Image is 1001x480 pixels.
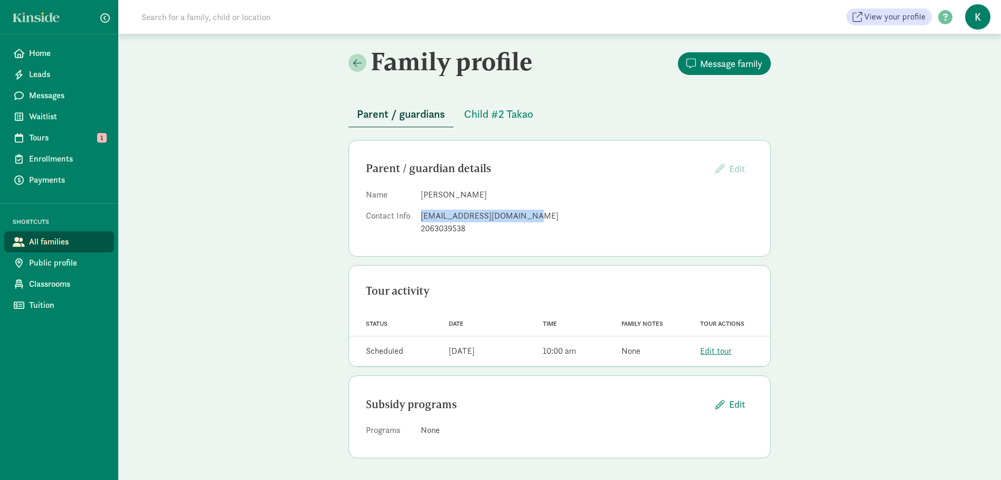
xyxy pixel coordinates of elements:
span: K [965,4,990,30]
a: Home [4,43,114,64]
h2: Family profile [348,46,558,76]
div: Parent / guardian details [366,160,707,177]
span: Edit [729,163,745,175]
div: Tour activity [366,283,753,299]
span: Home [29,47,106,60]
iframe: Chat Widget [948,429,1001,480]
a: Classrooms [4,274,114,295]
a: Child #2 Takao [456,108,542,120]
div: 2063039538 [421,222,753,235]
div: [DATE] [449,345,475,357]
a: View your profile [846,8,932,25]
div: None [621,345,640,357]
div: Scheduled [366,345,403,357]
a: Leads [4,64,114,85]
a: Waitlist [4,106,114,127]
span: Parent / guardians [357,106,445,123]
span: Leads [29,68,106,81]
span: Status [366,320,388,327]
dt: Contact Info [366,210,412,239]
a: Tours 1 [4,127,114,148]
a: Parent / guardians [348,108,454,120]
span: Family notes [621,320,663,327]
a: Enrollments [4,148,114,170]
span: Waitlist [29,110,106,123]
dd: [PERSON_NAME] [421,189,753,201]
span: Enrollments [29,153,106,165]
a: Edit tour [700,345,732,356]
span: Public profile [29,257,106,269]
span: Tour actions [700,320,744,327]
span: Child #2 Takao [464,106,533,123]
dt: Programs [366,424,412,441]
input: Search for a family, child or location [135,6,431,27]
div: None [421,424,753,437]
button: Child #2 Takao [456,101,542,127]
span: Message family [700,57,762,71]
a: All families [4,231,114,252]
span: Payments [29,174,106,186]
span: Edit [729,397,745,411]
a: Public profile [4,252,114,274]
span: Tours [29,131,106,144]
span: Tuition [29,299,106,312]
span: Time [543,320,557,327]
span: 1 [97,133,107,143]
button: Parent / guardians [348,101,454,127]
span: Messages [29,89,106,102]
button: Edit [707,393,753,416]
span: Classrooms [29,278,106,290]
div: [EMAIL_ADDRESS][DOMAIN_NAME] [421,210,753,222]
a: Messages [4,85,114,106]
dt: Name [366,189,412,205]
button: Edit [707,157,753,180]
span: All families [29,236,106,248]
div: Subsidy programs [366,396,707,413]
button: Message family [678,52,771,75]
span: Date [449,320,464,327]
a: Payments [4,170,114,191]
a: Tuition [4,295,114,316]
span: View your profile [864,11,926,23]
div: 10:00 am [543,345,576,357]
